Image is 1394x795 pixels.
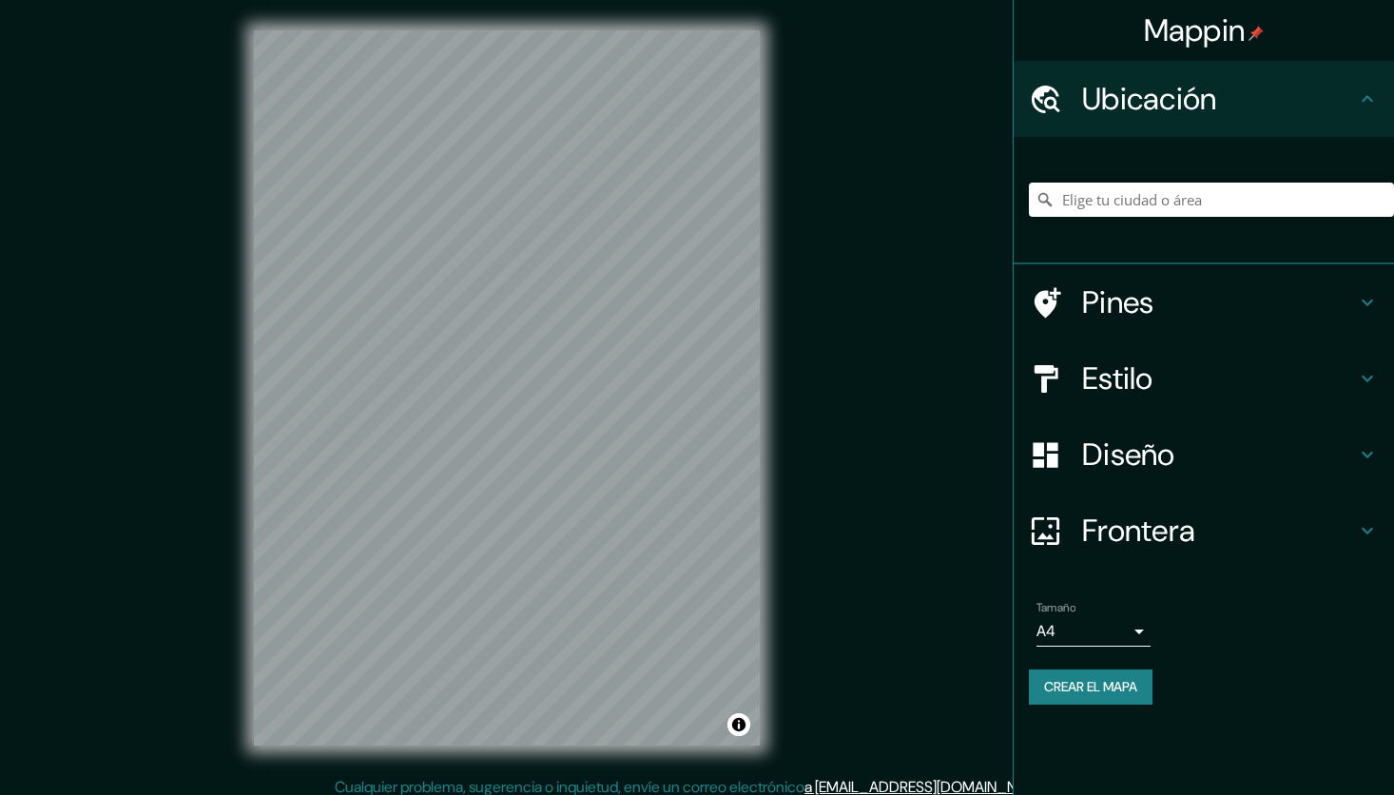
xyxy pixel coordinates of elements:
[1082,436,1356,474] h4: Diseño
[1036,616,1151,647] div: A4
[1144,10,1246,50] font: Mappin
[1029,669,1152,705] button: Crear el mapa
[1014,264,1394,340] div: Pines
[1014,493,1394,569] div: Frontera
[1082,359,1356,397] h4: Estilo
[1014,61,1394,137] div: Ubicación
[1014,340,1394,417] div: Estilo
[1082,283,1356,321] h4: Pines
[1249,26,1264,41] img: pin-icon.png
[727,713,750,736] button: Alternar atribución
[1044,675,1137,699] font: Crear el mapa
[254,30,760,746] canvas: Mapa
[1029,183,1394,217] input: Elige tu ciudad o área
[1036,600,1075,616] label: Tamaño
[1082,512,1356,550] h4: Frontera
[1082,80,1356,118] h4: Ubicación
[1014,417,1394,493] div: Diseño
